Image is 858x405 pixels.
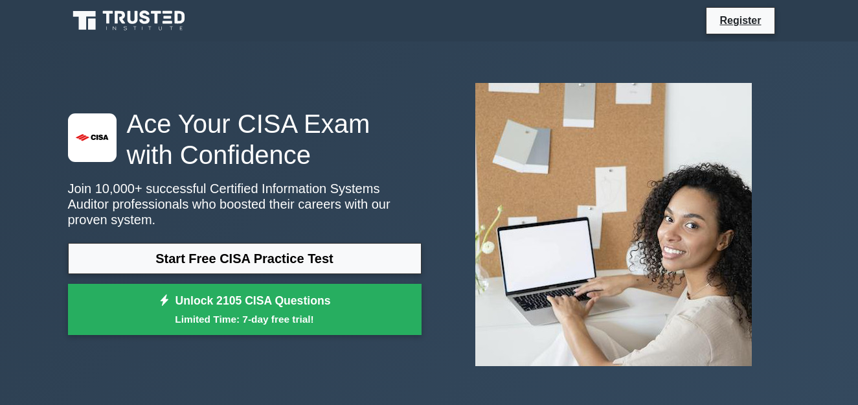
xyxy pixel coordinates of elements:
[68,284,422,336] a: Unlock 2105 CISA QuestionsLimited Time: 7-day free trial!
[68,243,422,274] a: Start Free CISA Practice Test
[712,12,769,29] a: Register
[84,312,405,327] small: Limited Time: 7-day free trial!
[68,108,422,170] h1: Ace Your CISA Exam with Confidence
[68,181,422,227] p: Join 10,000+ successful Certified Information Systems Auditor professionals who boosted their car...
